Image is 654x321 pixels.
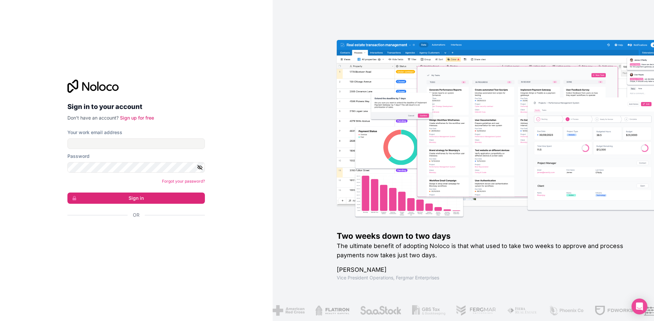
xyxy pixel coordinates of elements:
[359,305,401,316] img: /assets/saastock-C6Zbiodz.png
[271,305,303,316] img: /assets/american-red-cross-BAupjrZR.png
[120,115,154,121] a: Sign up for free
[162,179,205,184] a: Forgot your password?
[67,193,205,204] button: Sign in
[594,305,632,316] img: /assets/fdworks-Bi04fVtw.png
[67,129,122,136] label: Your work email address
[64,226,203,240] iframe: Bouton "Se connecter avec Google"
[337,241,633,260] h2: The ultimate benefit of adopting Noloco is that what used to take two weeks to approve and proces...
[67,138,205,149] input: Email address
[67,153,90,160] label: Password
[67,115,119,121] span: Don't have an account?
[67,162,205,173] input: Password
[632,299,647,314] div: Open Intercom Messenger
[506,305,537,316] img: /assets/fiera-fwj2N5v4.png
[133,212,139,218] span: Or
[337,265,633,274] h1: [PERSON_NAME]
[67,101,205,113] h2: Sign in to your account
[547,305,583,316] img: /assets/phoenix-BREaitsQ.png
[337,274,633,281] h1: Vice President Operations , Fergmar Enterprises
[337,231,633,241] h1: Two weeks down to two days
[455,305,495,316] img: /assets/fergmar-CudnrXN5.png
[411,305,444,316] img: /assets/gbstax-C-GtDUiK.png
[314,305,348,316] img: /assets/flatiron-C8eUkumj.png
